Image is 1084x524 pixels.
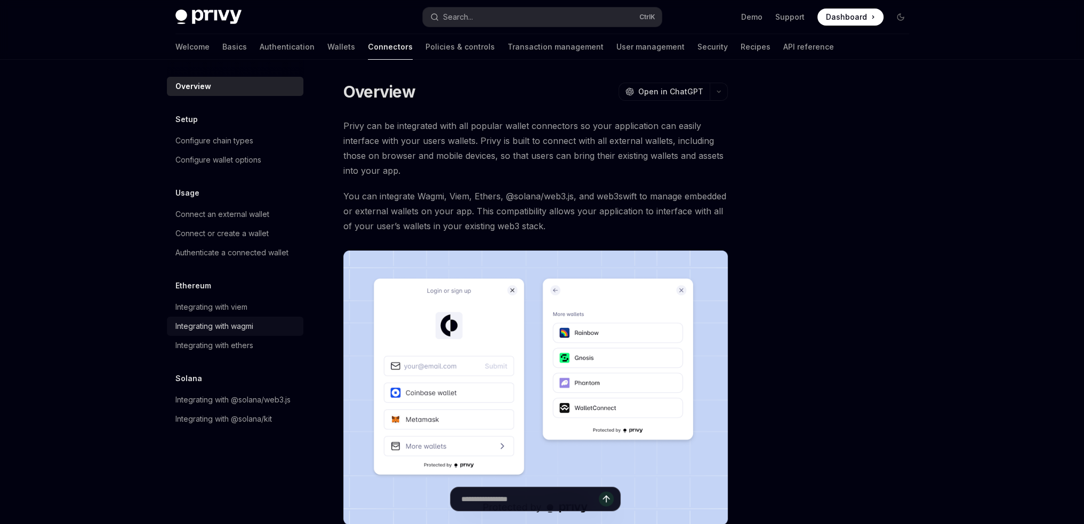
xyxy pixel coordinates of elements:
[175,320,253,333] div: Integrating with wagmi
[741,34,770,60] a: Recipes
[167,390,303,409] a: Integrating with @solana/web3.js
[343,189,728,233] span: You can integrate Wagmi, Viem, Ethers, @solana/web3.js, and web3swift to manage embedded or exter...
[175,279,211,292] h5: Ethereum
[697,34,728,60] a: Security
[167,205,303,224] a: Connect an external wallet
[167,336,303,355] a: Integrating with ethers
[167,131,303,150] a: Configure chain types
[619,83,710,101] button: Open in ChatGPT
[443,11,473,23] div: Search...
[775,12,805,22] a: Support
[167,409,303,429] a: Integrating with @solana/kit
[175,372,202,385] h5: Solana
[167,77,303,96] a: Overview
[175,34,210,60] a: Welcome
[175,154,261,166] div: Configure wallet options
[175,246,288,259] div: Authenticate a connected wallet
[167,224,303,243] a: Connect or create a wallet
[167,150,303,170] a: Configure wallet options
[826,12,867,22] span: Dashboard
[639,13,655,21] span: Ctrl K
[368,34,413,60] a: Connectors
[508,34,604,60] a: Transaction management
[175,208,269,221] div: Connect an external wallet
[175,134,253,147] div: Configure chain types
[892,9,909,26] button: Toggle dark mode
[175,339,253,352] div: Integrating with ethers
[175,80,211,93] div: Overview
[175,413,272,425] div: Integrating with @solana/kit
[175,393,291,406] div: Integrating with @solana/web3.js
[599,491,614,506] button: Send message
[167,243,303,262] a: Authenticate a connected wallet
[616,34,685,60] a: User management
[167,297,303,317] a: Integrating with viem
[343,82,415,101] h1: Overview
[423,7,662,27] button: Search...CtrlK
[260,34,315,60] a: Authentication
[638,86,703,97] span: Open in ChatGPT
[343,118,728,178] span: Privy can be integrated with all popular wallet connectors so your application can easily interfa...
[741,12,762,22] a: Demo
[175,187,199,199] h5: Usage
[425,34,495,60] a: Policies & controls
[327,34,355,60] a: Wallets
[175,113,198,126] h5: Setup
[167,317,303,336] a: Integrating with wagmi
[817,9,884,26] a: Dashboard
[783,34,834,60] a: API reference
[222,34,247,60] a: Basics
[175,10,242,25] img: dark logo
[175,227,269,240] div: Connect or create a wallet
[175,301,247,313] div: Integrating with viem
